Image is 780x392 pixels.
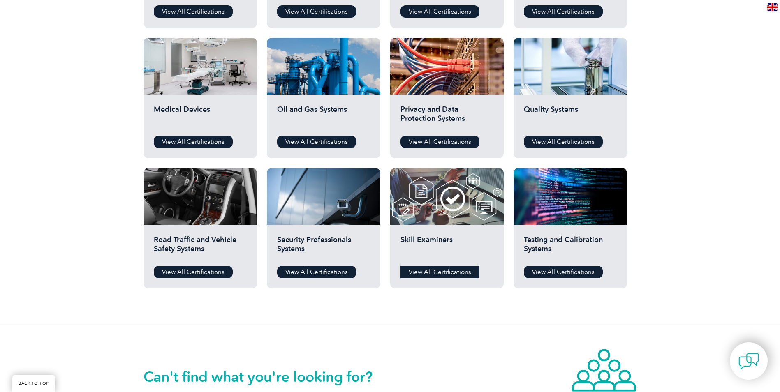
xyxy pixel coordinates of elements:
h2: Oil and Gas Systems [277,105,370,129]
h2: Security Professionals Systems [277,235,370,260]
a: View All Certifications [400,266,479,278]
a: View All Certifications [524,266,603,278]
h2: Can't find what you're looking for? [144,370,390,383]
a: View All Certifications [154,266,233,278]
a: View All Certifications [524,5,603,18]
a: View All Certifications [154,136,233,148]
a: View All Certifications [524,136,603,148]
h2: Privacy and Data Protection Systems [400,105,493,129]
h2: Testing and Calibration Systems [524,235,617,260]
a: BACK TO TOP [12,375,55,392]
h2: Skill Examiners [400,235,493,260]
h2: Road Traffic and Vehicle Safety Systems [154,235,247,260]
a: View All Certifications [277,5,356,18]
h2: Medical Devices [154,105,247,129]
a: View All Certifications [400,5,479,18]
a: View All Certifications [277,136,356,148]
a: View All Certifications [400,136,479,148]
a: View All Certifications [154,5,233,18]
h2: Quality Systems [524,105,617,129]
img: contact-chat.png [738,351,759,371]
a: View All Certifications [277,266,356,278]
img: en [767,3,778,11]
